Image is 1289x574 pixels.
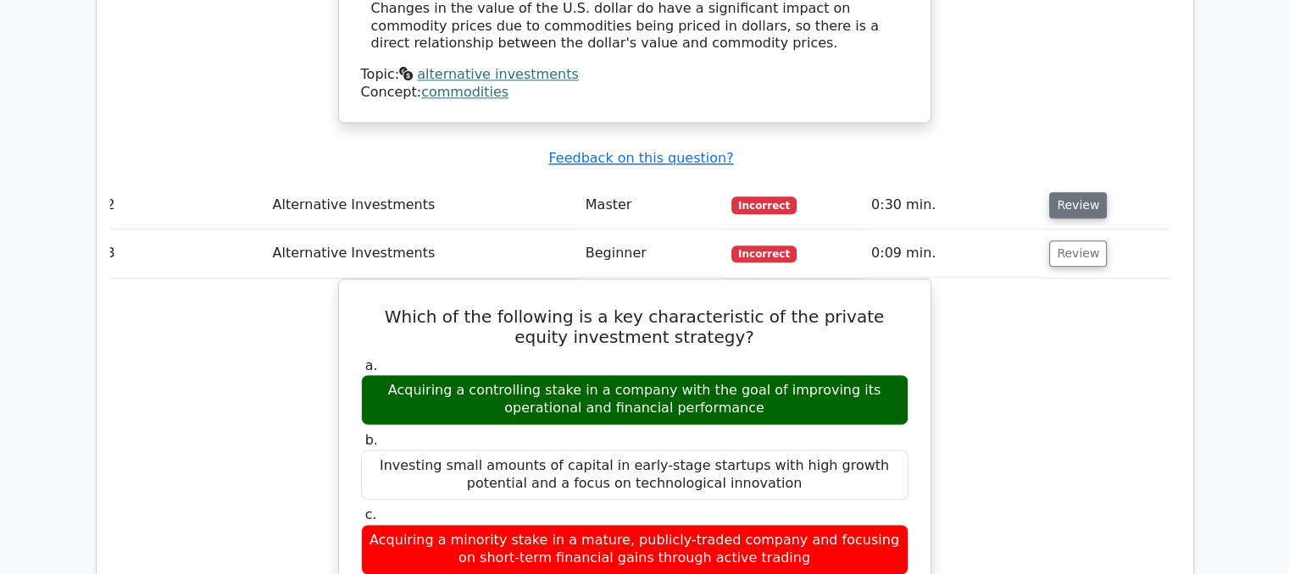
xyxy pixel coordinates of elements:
div: Acquiring a controlling stake in a company with the goal of improving its operational and financi... [361,374,908,425]
button: Review [1049,192,1107,218]
a: alternative investments [417,66,578,82]
span: Incorrect [731,196,797,213]
div: Concept: [361,84,908,102]
td: 2 [100,181,266,229]
a: Feedback on this question? [548,150,733,166]
a: commodities [421,84,508,100]
span: b. [365,432,378,448]
td: Beginner [579,229,725,278]
td: 3 [100,229,266,278]
button: Review [1049,240,1107,267]
td: 0:30 min. [864,181,1042,229]
span: Incorrect [731,246,797,262]
td: Master [579,181,725,229]
td: Alternative Investments [265,229,578,278]
td: Alternative Investments [265,181,578,229]
div: Investing small amounts of capital in early-stage startups with high growth potential and a focus... [361,450,908,500]
h5: Which of the following is a key characteristic of the private equity investment strategy? [359,306,910,347]
span: c. [365,506,377,522]
div: Topic: [361,66,908,84]
span: a. [365,357,378,373]
td: 0:09 min. [864,229,1042,278]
